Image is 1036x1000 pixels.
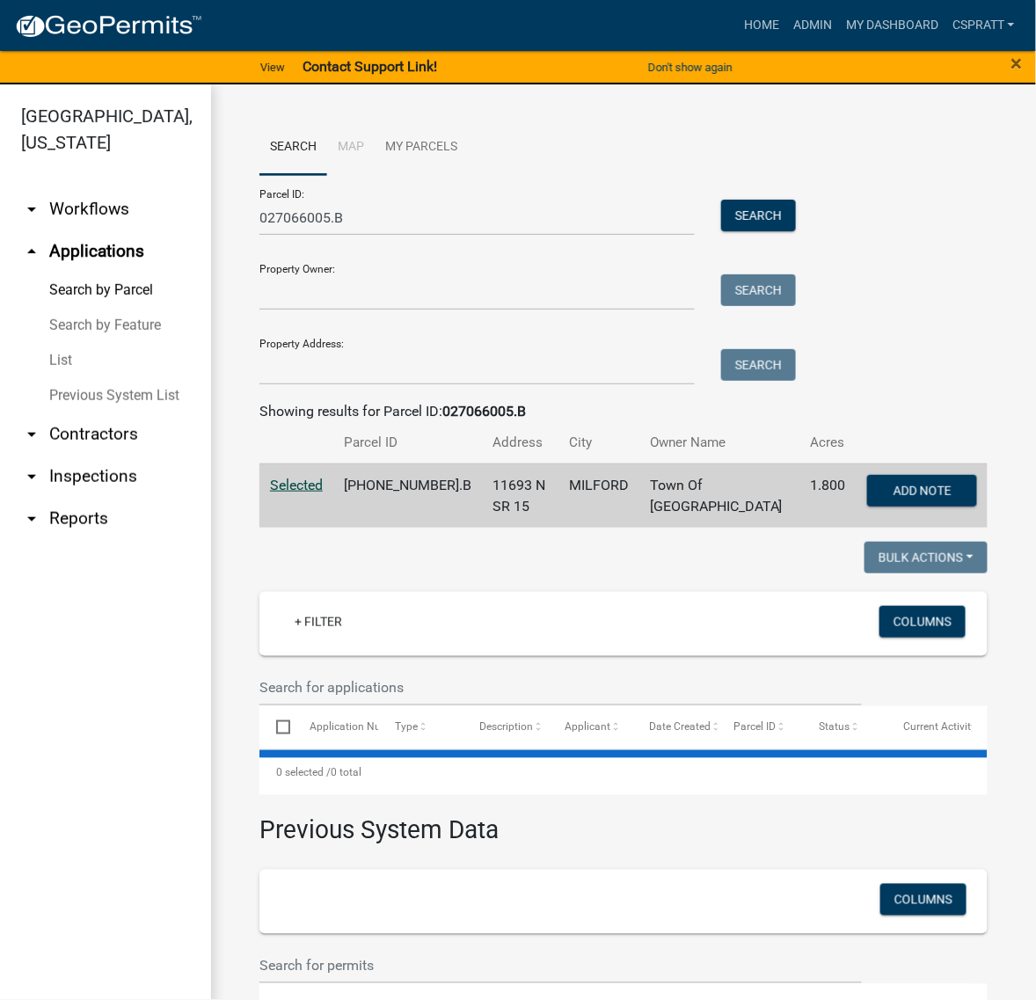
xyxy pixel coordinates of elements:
[718,706,802,748] datatable-header-cell: Parcel ID
[893,483,951,497] span: Add Note
[639,464,800,528] td: Town Of [GEOGRAPHIC_DATA]
[259,401,988,422] div: Showing results for Parcel ID:
[786,9,839,42] a: Admin
[21,199,42,220] i: arrow_drop_down
[558,464,639,528] td: MILFORD
[463,706,547,748] datatable-header-cell: Description
[281,606,356,638] a: + Filter
[865,542,988,573] button: Bulk Actions
[867,475,977,507] button: Add Note
[259,751,988,795] div: 0 total
[276,767,331,779] span: 0 selected /
[442,403,526,420] strong: 027066005.B
[293,706,377,748] datatable-header-cell: Application Number
[482,464,558,528] td: 11693 N SR 15
[734,720,777,733] span: Parcel ID
[904,720,977,733] span: Current Activity
[303,58,437,75] strong: Contact Support Link!
[641,53,740,82] button: Don't show again
[721,200,796,231] button: Search
[721,274,796,306] button: Search
[880,884,967,916] button: Columns
[270,477,323,493] a: Selected
[259,706,293,748] datatable-header-cell: Select
[259,795,988,850] h3: Previous System Data
[378,706,463,748] datatable-header-cell: Type
[1011,53,1023,74] button: Close
[259,120,327,176] a: Search
[548,706,632,748] datatable-header-cell: Applicant
[565,720,610,733] span: Applicant
[639,422,800,464] th: Owner Name
[721,349,796,381] button: Search
[839,9,945,42] a: My Dashboard
[737,9,786,42] a: Home
[333,422,482,464] th: Parcel ID
[21,508,42,529] i: arrow_drop_down
[945,9,1022,42] a: cspratt
[632,706,717,748] datatable-header-cell: Date Created
[558,422,639,464] th: City
[259,948,862,984] input: Search for permits
[310,720,406,733] span: Application Number
[253,53,292,82] a: View
[259,670,862,706] input: Search for applications
[800,422,857,464] th: Acres
[802,706,886,748] datatable-header-cell: Status
[1011,51,1023,76] span: ×
[819,720,850,733] span: Status
[375,120,468,176] a: My Parcels
[21,424,42,445] i: arrow_drop_down
[21,466,42,487] i: arrow_drop_down
[21,241,42,262] i: arrow_drop_up
[887,706,972,748] datatable-header-cell: Current Activity
[333,464,482,528] td: [PHONE_NUMBER].B
[479,720,533,733] span: Description
[649,720,711,733] span: Date Created
[800,464,857,528] td: 1.800
[482,422,558,464] th: Address
[395,720,418,733] span: Type
[879,606,966,638] button: Columns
